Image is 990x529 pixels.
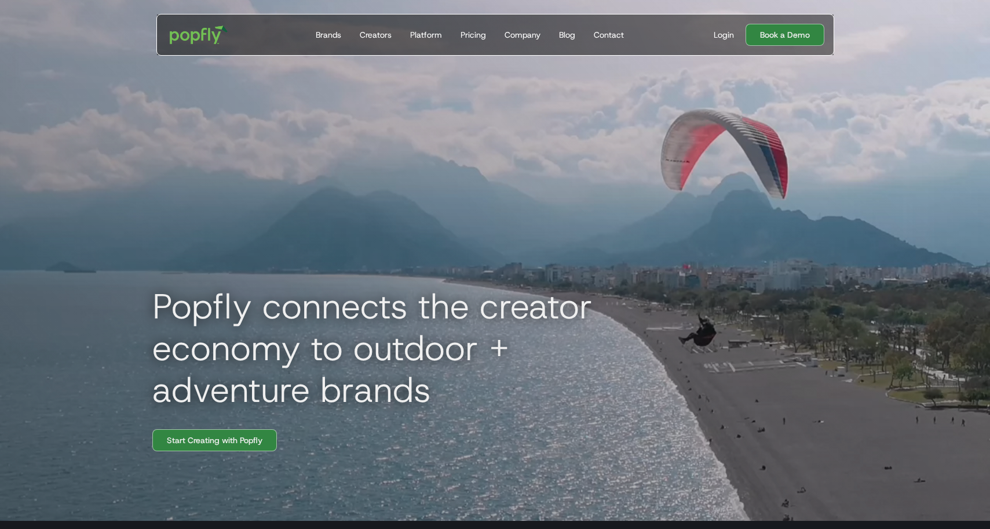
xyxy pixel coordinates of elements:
[559,29,575,41] div: Blog
[360,29,392,41] div: Creators
[406,15,447,55] a: Platform
[714,29,734,41] div: Login
[589,15,629,55] a: Contact
[746,24,824,46] a: Book a Demo
[594,29,624,41] div: Contact
[505,29,540,41] div: Company
[410,29,442,41] div: Platform
[143,285,664,411] h1: Popfly connects the creator economy to outdoor + adventure brands
[152,429,277,451] a: Start Creating with Popfly
[316,29,341,41] div: Brands
[500,15,545,55] a: Company
[456,15,491,55] a: Pricing
[554,15,580,55] a: Blog
[355,15,396,55] a: Creators
[311,15,346,55] a: Brands
[709,29,739,41] a: Login
[461,29,486,41] div: Pricing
